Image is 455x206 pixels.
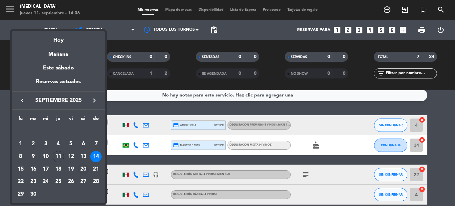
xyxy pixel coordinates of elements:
th: martes [27,115,40,125]
td: 17 de septiembre de 2025 [39,163,52,176]
td: 15 de septiembre de 2025 [14,163,27,176]
td: SEP. [14,125,102,138]
div: 27 [78,176,89,188]
div: 28 [90,176,102,188]
i: keyboard_arrow_left [18,96,26,105]
div: 22 [15,176,26,188]
td: 28 de septiembre de 2025 [90,176,102,188]
td: 14 de septiembre de 2025 [90,150,102,163]
td: 10 de septiembre de 2025 [39,150,52,163]
span: septiembre 2025 [28,96,88,105]
td: 20 de septiembre de 2025 [77,163,90,176]
div: 5 [65,138,77,150]
td: 3 de septiembre de 2025 [39,138,52,151]
td: 18 de septiembre de 2025 [52,163,65,176]
div: 3 [40,138,51,150]
div: 11 [53,151,64,162]
div: 19 [65,164,77,175]
div: 13 [78,151,89,162]
div: 21 [90,164,102,175]
td: 5 de septiembre de 2025 [65,138,77,151]
div: 8 [15,151,26,162]
td: 7 de septiembre de 2025 [90,138,102,151]
th: miércoles [39,115,52,125]
td: 19 de septiembre de 2025 [65,163,77,176]
div: 12 [65,151,77,162]
td: 22 de septiembre de 2025 [14,176,27,188]
td: 24 de septiembre de 2025 [39,176,52,188]
button: keyboard_arrow_right [88,96,100,105]
td: 11 de septiembre de 2025 [52,150,65,163]
div: 2 [28,138,39,150]
td: 9 de septiembre de 2025 [27,150,40,163]
div: 7 [90,138,102,150]
div: 20 [78,164,89,175]
div: 30 [28,189,39,200]
div: 4 [53,138,64,150]
div: Hoy [12,31,105,45]
td: 26 de septiembre de 2025 [65,176,77,188]
button: keyboard_arrow_left [16,96,28,105]
div: Reservas actuales [12,77,105,91]
div: 14 [90,151,102,162]
div: 1 [15,138,26,150]
div: 17 [40,164,51,175]
td: 29 de septiembre de 2025 [14,188,27,201]
th: domingo [90,115,102,125]
th: lunes [14,115,27,125]
div: 15 [15,164,26,175]
div: 25 [53,176,64,188]
div: 10 [40,151,51,162]
div: 18 [53,164,64,175]
td: 2 de septiembre de 2025 [27,138,40,151]
td: 30 de septiembre de 2025 [27,188,40,201]
td: 1 de septiembre de 2025 [14,138,27,151]
td: 25 de septiembre de 2025 [52,176,65,188]
td: 23 de septiembre de 2025 [27,176,40,188]
td: 8 de septiembre de 2025 [14,150,27,163]
td: 27 de septiembre de 2025 [77,176,90,188]
td: 16 de septiembre de 2025 [27,163,40,176]
td: 13 de septiembre de 2025 [77,150,90,163]
div: 23 [28,176,39,188]
i: keyboard_arrow_right [90,96,98,105]
th: sábado [77,115,90,125]
th: viernes [65,115,77,125]
div: 24 [40,176,51,188]
div: Este sábado [12,59,105,77]
td: 6 de septiembre de 2025 [77,138,90,151]
div: 6 [78,138,89,150]
div: 29 [15,189,26,200]
div: 26 [65,176,77,188]
td: 12 de septiembre de 2025 [65,150,77,163]
div: Mañana [12,45,105,59]
td: 4 de septiembre de 2025 [52,138,65,151]
th: jueves [52,115,65,125]
td: 21 de septiembre de 2025 [90,163,102,176]
div: 9 [28,151,39,162]
div: 16 [28,164,39,175]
